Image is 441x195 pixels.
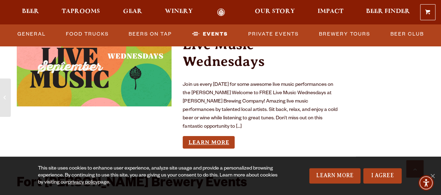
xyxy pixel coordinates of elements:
[160,8,197,16] a: Winery
[387,26,426,42] a: Beer Club
[208,8,234,16] a: Odell Home
[255,9,295,14] span: Our Story
[38,165,282,186] div: This site uses cookies to enhance user experience, analyze site usage and provide a personalized ...
[17,29,172,106] a: View event details
[63,26,112,42] a: Food Trucks
[165,9,193,14] span: Winery
[309,168,360,183] a: Learn More
[57,8,105,16] a: Taprooms
[123,9,142,14] span: Gear
[363,168,402,183] a: I Agree
[68,180,98,186] a: privacy policy
[362,8,415,16] a: Beer Finder
[62,9,100,14] span: Taprooms
[250,8,299,16] a: Our Story
[183,136,235,149] a: Learn more about Live Music Wednesdays
[22,9,39,14] span: Beer
[318,9,343,14] span: Impact
[418,175,434,190] div: Accessibility Menu
[15,26,48,42] a: General
[183,37,264,69] a: Live Music Wednesdays
[189,26,231,42] a: Events
[245,26,302,42] a: Private Events
[183,81,337,131] p: Join us every [DATE] for some awesome live music performances on the [PERSON_NAME] Welcome to FRE...
[313,8,348,16] a: Impact
[126,26,175,42] a: Beers on Tap
[316,26,373,42] a: Brewery Tours
[366,9,410,14] span: Beer Finder
[119,8,147,16] a: Gear
[17,8,44,16] a: Beer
